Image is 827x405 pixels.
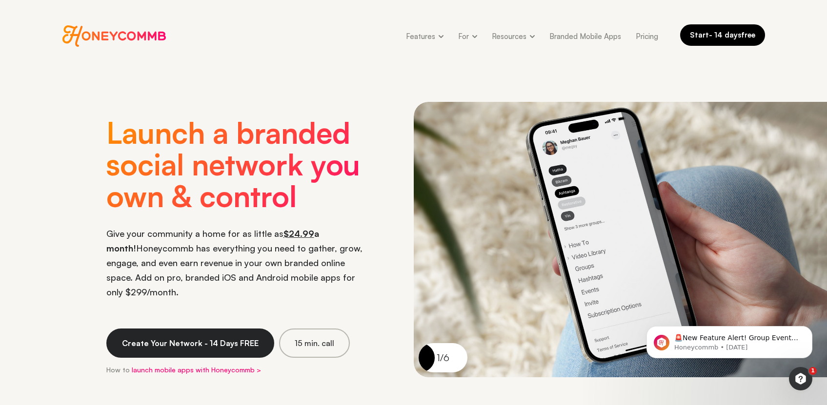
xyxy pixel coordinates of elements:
[106,226,370,299] div: Give your community a home for as little as Honeycommb has everything you need to gather, grow, e...
[789,367,812,390] iframe: Intercom live chat
[399,25,451,47] a: Features
[106,116,370,226] h1: Launch a branded social network you own & control
[632,306,827,379] iframe: Intercom notifications message
[106,366,130,374] span: How to
[542,25,628,47] a: Branded Mobile Apps
[451,25,484,47] a: For
[62,25,166,47] a: Go to Honeycommb homepage
[62,25,166,47] span: Honeycommb
[279,328,350,358] a: 15 min. call
[809,367,817,375] span: 1
[680,24,765,46] a: Start- 14 daysfree
[399,25,666,47] div: Honeycommb navigation
[295,338,334,348] span: 15 min. call
[122,338,259,348] span: Create Your Network - 14 Days FREE
[132,366,261,374] a: launch mobile apps with Honeycommb >
[106,328,274,358] a: Create Your Network - 14 Days FREE
[484,25,542,47] a: Resources
[628,25,666,47] a: Pricing
[283,228,314,239] u: $24.99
